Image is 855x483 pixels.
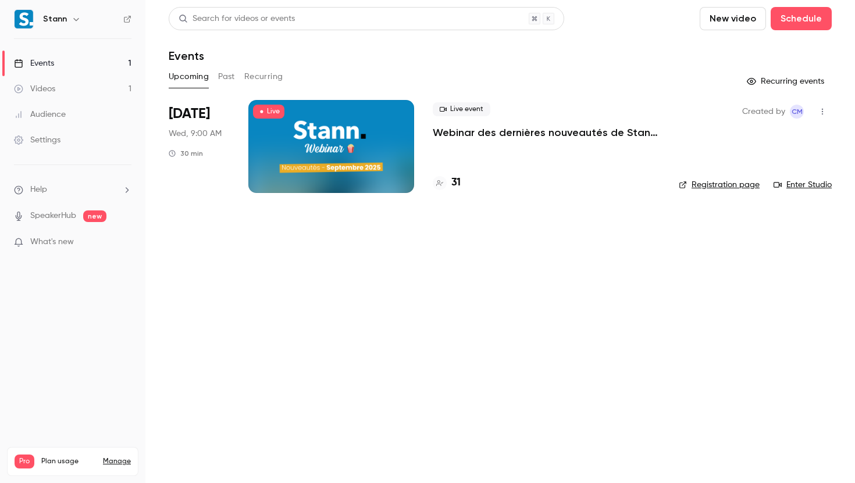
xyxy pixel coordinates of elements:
[742,105,785,119] span: Created by
[742,72,832,91] button: Recurring events
[14,58,54,69] div: Events
[771,7,832,30] button: Schedule
[179,13,295,25] div: Search for videos or events
[30,236,74,248] span: What's new
[117,237,131,248] iframe: Noticeable Trigger
[700,7,766,30] button: New video
[14,134,60,146] div: Settings
[14,83,55,95] div: Videos
[30,210,76,222] a: SpeakerHub
[792,105,803,119] span: CM
[218,67,235,86] button: Past
[15,455,34,468] span: Pro
[15,10,33,28] img: Stann
[169,100,230,193] div: Sep 10 Wed, 9:00 AM (Europe/Paris)
[433,126,660,139] a: Webinar des dernières nouveautés de Stann - Septembre 2025 🎉
[433,175,461,191] a: 31
[774,179,832,191] a: Enter Studio
[169,105,210,123] span: [DATE]
[169,49,204,63] h1: Events
[433,102,490,116] span: Live event
[83,210,106,222] span: new
[14,109,66,120] div: Audience
[244,67,283,86] button: Recurring
[41,457,96,466] span: Plan usage
[43,13,67,25] h6: Stann
[169,128,222,139] span: Wed, 9:00 AM
[790,105,804,119] span: Camille MONNA
[679,179,760,191] a: Registration page
[169,67,209,86] button: Upcoming
[169,149,203,158] div: 30 min
[14,184,131,196] li: help-dropdown-opener
[103,457,131,466] a: Manage
[30,184,47,196] span: Help
[451,175,461,191] h4: 31
[253,105,284,119] span: Live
